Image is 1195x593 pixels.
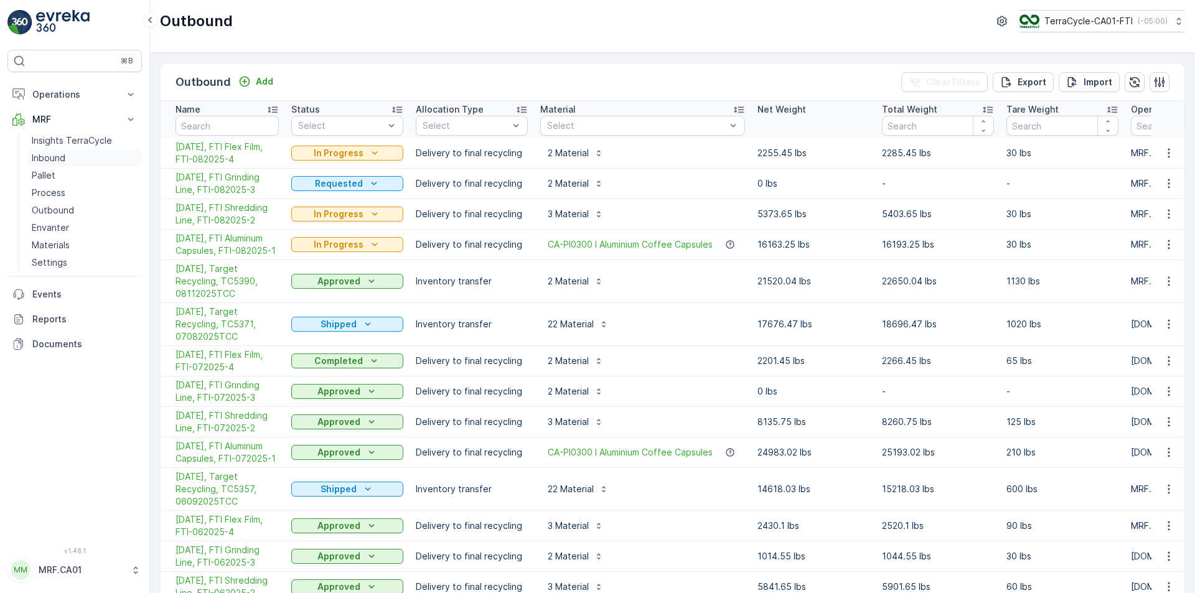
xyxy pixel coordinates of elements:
p: 16163.25 lbs [757,238,869,251]
p: 22 Material [548,318,594,330]
img: TC_BVHiTW6.png [1019,14,1039,28]
p: 0 lbs [757,177,869,190]
p: Operator [1131,103,1169,116]
a: Envanter [27,219,142,236]
p: 22650.04 lbs [882,275,994,287]
p: 1044.55 lbs [882,550,994,563]
p: MRF [32,113,117,126]
p: Status [291,103,320,116]
p: 3 Material [548,520,589,532]
a: 07/08/2025, Target Recycling, TC5371, 07082025TCC [176,306,279,343]
td: Delivery to final recycling [410,230,534,260]
p: Select [547,119,726,132]
a: Outbound [27,202,142,219]
a: 08/01/25, FTI Shredding Line, FTI-082025-2 [176,202,279,226]
td: Inventory transfer [410,260,534,303]
a: Reports [7,307,142,332]
p: 15218.03 lbs [882,483,994,495]
button: Export [993,72,1054,92]
p: 30 lbs [1006,147,1118,159]
button: 2 Material [540,381,611,401]
p: Approved [317,520,360,532]
td: Delivery to final recycling [410,138,534,169]
p: Approved [317,385,360,398]
p: Outbound [32,204,74,217]
td: Delivery to final recycling [410,407,534,437]
button: Requested [291,176,403,191]
p: Inbound [32,152,65,164]
span: [DATE], FTI Flex Film, FTI-062025-4 [176,513,279,538]
p: 5403.65 lbs [882,208,994,220]
button: Clear Filters [901,72,988,92]
p: Name [176,103,200,116]
input: Search [882,116,994,136]
p: Select [423,119,508,132]
p: Operations [32,88,117,101]
a: Insights TerraCycle [27,132,142,149]
button: Approved [291,384,403,399]
p: - [1006,177,1118,190]
a: 06/01/25, FTI Grinding Line, FTI-062025-3 [176,544,279,569]
button: 22 Material [540,314,616,334]
p: Import [1084,76,1112,88]
span: [DATE], FTI Flex Film, FTI-082025-4 [176,141,279,166]
td: Delivery to final recycling [410,376,534,407]
p: MRF.CA01 [39,564,124,576]
input: Search [176,116,279,136]
p: 5901.65 lbs [882,581,994,593]
p: 90 lbs [1006,520,1118,532]
a: Process [27,184,142,202]
p: In Progress [314,147,363,159]
p: In Progress [314,238,363,251]
span: [DATE], FTI Aluminum Capsules, FTI-082025-1 [176,232,279,257]
a: 06/01/25, FTI Flex Film, FTI-062025-4 [176,513,279,538]
button: Shipped [291,482,403,497]
p: Material [540,103,576,116]
p: 65 lbs [1006,355,1118,367]
a: 07/01/25, FTI Aluminum Capsules, FTI-072025-1 [176,440,279,465]
a: 08/01/25, FTI Grinding Line, FTI-082025-3 [176,171,279,196]
button: Add [233,74,278,89]
span: CA-PI0300 I Aluminium Coffee Capsules [548,238,713,251]
p: Export [1018,76,1046,88]
p: 30 lbs [1006,238,1118,251]
p: Outbound [160,11,233,31]
p: Completed [314,355,363,367]
p: 2 Material [548,275,589,287]
p: Materials [32,239,70,251]
p: Total Weight [882,103,937,116]
p: Add [256,75,273,88]
p: 5841.65 lbs [757,581,869,593]
button: 3 Material [540,204,611,224]
p: Approved [317,275,360,287]
img: logo [7,10,32,35]
p: 1130 lbs [1006,275,1118,287]
p: 5373.65 lbs [757,208,869,220]
button: 22 Material [540,479,616,499]
p: Shipped [321,483,357,495]
p: 25193.02 lbs [882,446,994,459]
p: Pallet [32,169,55,182]
a: Settings [27,254,142,271]
p: 30 lbs [1006,550,1118,563]
p: Approved [317,550,360,563]
p: Approved [317,446,360,459]
button: 2 Material [540,143,611,163]
button: 2 Material [540,174,611,194]
p: 2201.45 lbs [757,355,869,367]
img: logo_light-DOdMpM7g.png [36,10,90,35]
button: Shipped [291,317,403,332]
div: MM [11,560,30,580]
span: v 1.48.1 [7,547,142,554]
button: Completed [291,353,403,368]
p: TerraCycle-CA01-FTI [1044,15,1133,27]
p: 3 Material [548,208,589,220]
p: Envanter [32,222,69,234]
p: ( -05:00 ) [1138,16,1168,26]
span: CA-PI0300 I Aluminium Coffee Capsules [548,446,713,459]
a: 07/01/25, FTI Flex Film, FTI-072025-4 [176,348,279,373]
button: Approved [291,445,403,460]
a: Events [7,282,142,307]
td: Delivery to final recycling [410,511,534,541]
p: 30 lbs [1006,208,1118,220]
